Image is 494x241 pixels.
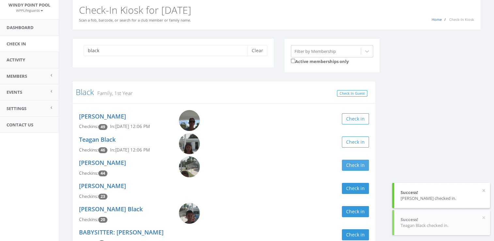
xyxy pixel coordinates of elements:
[342,113,369,124] button: Check in
[79,228,164,236] a: BABYSITTER: [PERSON_NAME]
[401,222,484,229] div: Teagan Black checked in.
[291,59,295,63] input: Active memberships only
[7,73,27,79] span: Members
[179,110,200,131] img: Emily_Black.png
[342,183,369,194] button: Check in
[79,123,98,129] span: Checkins:
[98,194,107,200] span: Checkin count
[179,156,200,177] img: Tenley_Black.png
[79,136,116,143] a: Teagan Black
[482,215,486,221] button: ×
[16,8,43,13] small: WPPLifeguards
[482,187,486,194] button: ×
[7,122,33,128] span: Contact Us
[401,195,484,201] div: [PERSON_NAME] checked in.
[179,133,200,154] img: Teagan_Black.png
[79,170,98,176] span: Checkins:
[8,2,50,8] span: Windy Point Pool
[342,137,369,148] button: Check in
[291,57,349,65] label: Active memberships only
[7,105,26,111] span: Settings
[79,217,98,222] span: Checkins:
[401,217,484,223] div: Success!
[401,189,484,196] div: Success!
[79,159,126,167] a: [PERSON_NAME]
[98,147,107,153] span: Checkin count
[79,205,143,213] a: [PERSON_NAME] Black
[79,5,474,15] h2: Check-In Kiosk for [DATE]
[342,206,369,217] button: Check in
[16,7,43,13] a: WPPLifeguards
[98,217,107,223] span: Checkin count
[98,170,107,176] span: Checkin count
[432,17,442,22] a: Home
[79,18,191,23] small: Scan a fob, barcode, or search for a club member or family name.
[179,203,200,224] img: Maddox_Black.png
[79,182,126,190] a: [PERSON_NAME]
[76,87,94,97] a: Black
[110,123,150,129] span: In: [DATE] 12:06 PM
[110,147,150,153] span: In: [DATE] 12:06 PM
[342,229,369,240] button: Check in
[7,89,22,95] span: Events
[84,45,252,56] input: Search a name to check in
[342,160,369,171] button: Check in
[94,89,133,97] small: Family, 1st Year
[449,17,474,22] span: Check-In Kiosk
[98,124,107,130] span: Checkin count
[79,147,98,153] span: Checkins:
[247,45,267,56] button: Clear
[79,112,126,120] a: [PERSON_NAME]
[337,90,367,97] a: Check In Guest
[79,193,98,199] span: Checkins:
[295,48,336,54] div: Filter by Membership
